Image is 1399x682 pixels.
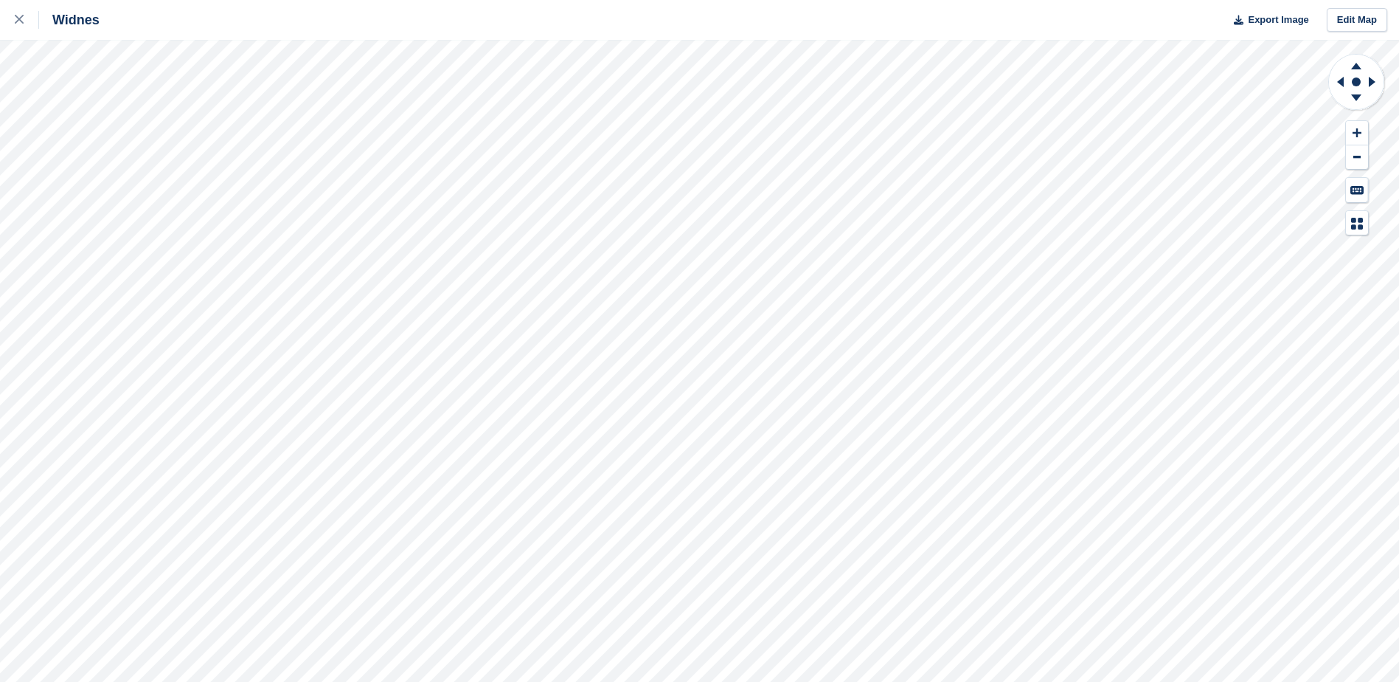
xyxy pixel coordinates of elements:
button: Zoom In [1346,121,1368,145]
a: Edit Map [1327,8,1387,32]
span: Export Image [1248,13,1308,27]
button: Export Image [1225,8,1309,32]
button: Zoom Out [1346,145,1368,170]
button: Map Legend [1346,211,1368,235]
div: Widnes [39,11,100,29]
button: Keyboard Shortcuts [1346,178,1368,202]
